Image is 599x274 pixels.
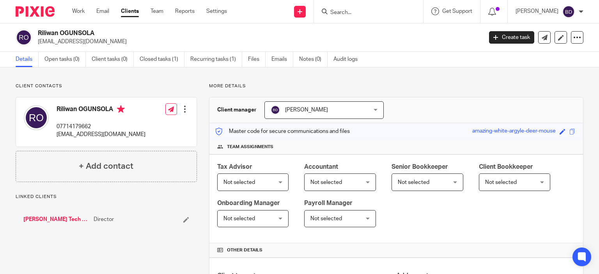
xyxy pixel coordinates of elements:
[310,180,342,185] span: Not selected
[227,144,273,150] span: Team assignments
[217,200,280,206] span: Onboarding Manager
[23,216,90,223] a: [PERSON_NAME] Tech Ltd
[209,83,583,89] p: More details
[215,127,350,135] p: Master code for secure communications and files
[190,52,242,67] a: Recurring tasks (1)
[151,7,163,15] a: Team
[479,164,533,170] span: Client Bookkeeper
[330,9,400,16] input: Search
[223,180,255,185] span: Not selected
[271,52,293,67] a: Emails
[96,7,109,15] a: Email
[333,52,363,67] a: Audit logs
[485,180,517,185] span: Not selected
[206,7,227,15] a: Settings
[304,200,353,206] span: Payroll Manager
[285,107,328,113] span: [PERSON_NAME]
[79,160,133,172] h4: + Add contact
[310,216,342,221] span: Not selected
[92,52,134,67] a: Client tasks (0)
[16,194,197,200] p: Linked clients
[16,83,197,89] p: Client contacts
[223,216,255,221] span: Not selected
[57,105,145,115] h4: Riliwan OGUNSOLA
[16,52,39,67] a: Details
[562,5,575,18] img: svg%3E
[175,7,195,15] a: Reports
[117,105,125,113] i: Primary
[442,9,472,14] span: Get Support
[72,7,85,15] a: Work
[489,31,534,44] a: Create task
[38,29,390,37] h2: Riliwan OGUNSOLA
[398,180,429,185] span: Not selected
[516,7,558,15] p: [PERSON_NAME]
[271,105,280,115] img: svg%3E
[217,164,252,170] span: Tax Advisor
[38,38,477,46] p: [EMAIL_ADDRESS][DOMAIN_NAME]
[304,164,338,170] span: Accountant
[24,105,49,130] img: svg%3E
[227,247,262,253] span: Other details
[16,6,55,17] img: Pixie
[94,216,114,223] span: Director
[299,52,328,67] a: Notes (0)
[44,52,86,67] a: Open tasks (0)
[248,52,266,67] a: Files
[16,29,32,46] img: svg%3E
[121,7,139,15] a: Clients
[140,52,184,67] a: Closed tasks (1)
[57,131,145,138] p: [EMAIL_ADDRESS][DOMAIN_NAME]
[472,127,556,136] div: amazing-white-argyle-deer-mouse
[57,123,145,131] p: 07714179662
[392,164,448,170] span: Senior Bookkeeper
[217,106,257,114] h3: Client manager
